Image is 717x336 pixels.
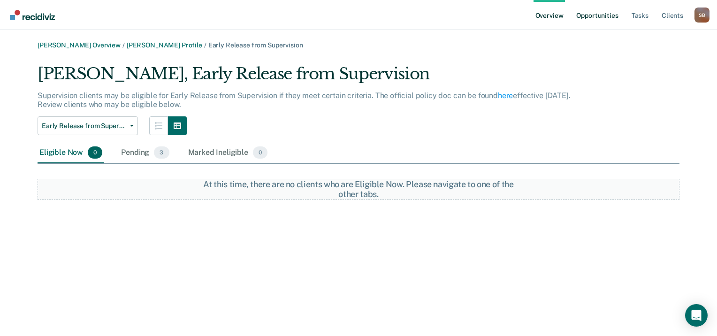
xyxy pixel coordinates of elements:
span: 3 [154,146,169,159]
span: Early Release from Supervision [42,122,126,130]
span: / [121,41,127,49]
span: Early Release from Supervision [208,41,303,49]
button: Profile dropdown button [694,8,709,23]
div: Eligible Now0 [38,143,104,163]
span: 0 [88,146,102,159]
a: [PERSON_NAME] Overview [38,41,121,49]
a: [PERSON_NAME] Profile [127,41,202,49]
div: S B [694,8,709,23]
img: Recidiviz [10,10,55,20]
span: 0 [253,146,267,159]
a: here [498,91,513,100]
div: Pending3 [119,143,171,163]
p: Supervision clients may be eligible for Early Release from Supervision if they meet certain crite... [38,91,571,109]
button: Early Release from Supervision [38,116,138,135]
div: At this time, there are no clients who are Eligible Now. Please navigate to one of the other tabs. [198,179,519,199]
div: [PERSON_NAME], Early Release from Supervision [38,64,575,91]
span: / [202,41,208,49]
div: Marked Ineligible0 [186,143,270,163]
div: Open Intercom Messenger [685,304,708,327]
